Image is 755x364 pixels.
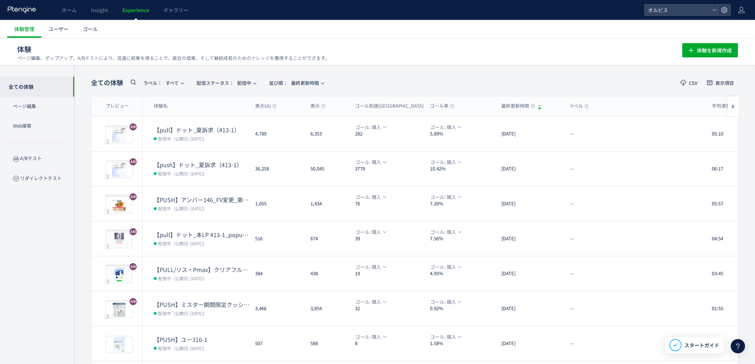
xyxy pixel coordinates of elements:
span: 配信ステータス​： [197,80,234,86]
dt: 7.56% [430,235,496,242]
span: 体験管理 [14,25,34,32]
div: [DATE] [496,326,563,361]
dt: 3778 [355,165,424,172]
span: ゴール: 購入 [430,263,456,271]
button: 体験を新規作成 [682,43,738,57]
dt: 32 [355,305,424,312]
div: 3 [105,209,110,214]
span: 配信中 [158,170,171,177]
button: ゴール: 購入 [351,228,390,236]
button: ゴール: 購入 [426,123,465,131]
span: ゴール: 購入 [355,123,381,131]
span: オルビス [646,5,709,15]
dt: 【push】ドット_夏訴求（413-1） [154,161,249,169]
img: 78bf97f79df73d157701016bb907b9e11755651173111.jpeg [106,162,132,178]
img: 1132b7a5d0bb1f7892e0f96aaedbfb2c1755853799136.jpeg [106,196,132,213]
span: ホーム [62,6,77,14]
span: ラベル： [143,80,162,86]
button: ゴール: 購入 [351,333,390,341]
button: ゴール: 購入 [351,263,390,271]
span: 最終更新時間 [269,77,319,89]
button: 表示項目 [702,77,739,88]
div: 1,434 [305,186,349,221]
span: 配信中 [158,135,171,142]
button: ラベル：すべて [139,77,188,88]
span: (公開日: [DATE]) [174,205,204,211]
span: 表示項目 [715,81,734,85]
span: 配信中 [158,275,171,282]
div: [DATE] [496,256,563,291]
div: 507 [249,326,305,361]
span: -- [571,305,574,312]
span: 最終更新時間 [501,103,535,109]
span: 表示UU [255,103,277,109]
div: [DATE] [496,117,563,151]
span: -- [571,165,574,172]
dt: 1.58% [430,340,496,347]
div: [DATE] [496,152,563,186]
div: 2 [105,139,110,144]
button: ゴール: 購入 [351,158,390,166]
dt: 10.42% [430,165,496,172]
span: (公開日: [DATE]) [174,135,204,142]
span: スタートガイド [684,342,719,349]
span: 全ての体験 [91,78,123,87]
button: 配信ステータス​：配信中 [192,77,260,88]
img: 78bf97f79df73d157701016bb907b9e11755650997413.jpeg [106,127,132,143]
span: 平均滞在時間 [712,103,745,109]
span: -- [571,200,574,207]
dt: 8 [355,340,424,347]
span: 並び順： [269,80,288,86]
span: ゴール: 購入 [430,123,456,131]
dt: 【PULL/リス・Pmax】クリアフル205_ポップアップ [154,266,249,274]
button: CSV [676,77,702,88]
dt: 【pull】ドット_夏訴求（413-1） [154,126,249,134]
div: [DATE] [496,291,563,326]
span: ゴール: 購入 [355,263,381,271]
dt: 0.92% [430,305,496,312]
img: 9974ed28ff3e9b9fd50dcc6e4f1b37631755741894748.jpeg [106,336,132,353]
span: -- [571,270,574,277]
span: ゴール: 購入 [430,298,456,306]
div: 588 [305,326,349,361]
img: cc75abd3d48aa8f808243533ff0941a81755750401524.jpeg [106,301,132,318]
dt: 19 [355,270,424,277]
span: ゴール: 購入 [430,158,456,166]
p: ページ編集、ポップアップ、A/Bテストにより、迅速に結果を得ることで、直近の成果、そして継続成長のためのナレッジを獲得することができます。 [17,55,330,61]
span: (公開日: [DATE]) [174,275,204,281]
span: 配信中 [158,205,171,212]
div: [DATE] [496,221,563,256]
dt: 【PUSH】ユー316-1 [154,335,249,344]
div: 384 [249,256,305,291]
button: ゴール: 購入 [426,193,465,201]
span: プレビュー [106,103,129,109]
button: ゴール: 購入 [426,298,465,306]
span: -- [571,130,574,137]
div: 50,045 [305,152,349,186]
dt: 【PUSH】アンバー146_FV変更_第二弾&CVブロック [154,196,249,204]
span: (公開日: [DATE]) [174,310,204,316]
button: ゴール: 購入 [426,333,465,341]
span: (公開日: [DATE]) [174,345,204,351]
span: 体験名 [154,103,168,109]
span: 配信中 [158,309,171,317]
button: ゴール: 購入 [426,158,465,166]
span: ゴール: 購入 [430,193,456,201]
span: ゴール: 購入 [430,228,456,236]
dt: 【pull】ドット_本LP 413-1_popup（リンクル） [154,231,249,239]
div: 438 [305,256,349,291]
span: -- [571,235,574,242]
img: 671d6c1b46a38a0ebf56f8930ff52f371755756399650.png [107,233,131,246]
div: 36,258 [249,152,305,186]
span: ゴール率 [430,103,454,109]
dt: 282 [355,130,424,137]
dt: 4.95% [430,270,496,277]
div: [DATE] [496,186,563,221]
div: 3 [105,244,110,249]
dt: 76 [355,200,424,207]
button: ゴール: 購入 [426,263,465,271]
span: 配信中 [197,77,251,89]
span: Insight [91,6,108,14]
span: ゴール [83,25,98,32]
img: 7e74b32ea53d229c71de0e2edfefa64b1755773154484.png [107,268,131,281]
